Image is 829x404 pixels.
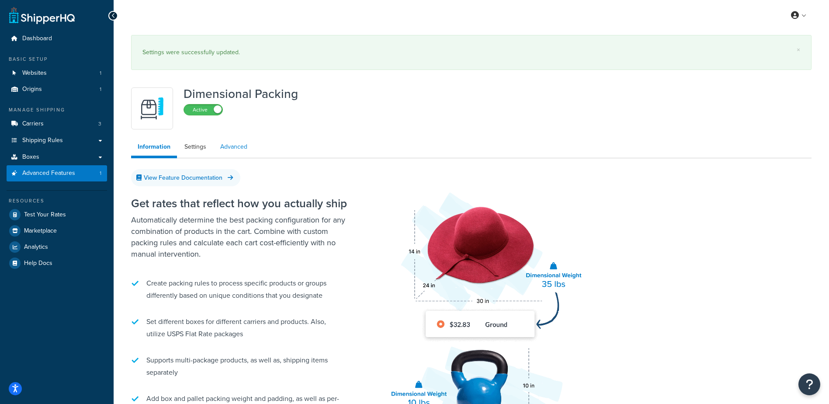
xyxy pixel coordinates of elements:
[131,197,350,210] h2: Get rates that reflect how you actually ship
[184,87,298,101] h1: Dimensional Packing
[131,273,350,306] li: Create packing rules to process specific products or groups differently based on unique condition...
[7,132,107,149] a: Shipping Rules
[22,120,44,128] span: Carriers
[7,165,107,181] li: Advanced Features
[22,137,63,144] span: Shipping Rules
[131,311,350,345] li: Set different boxes for different carriers and products. Also, utilize USPS Flat Rate packages
[7,81,107,98] a: Origins1
[7,239,107,255] a: Analytics
[100,170,101,177] span: 1
[178,138,213,156] a: Settings
[131,214,350,260] p: Automatically determine the best packing configuration for any combination of products in the car...
[98,120,101,128] span: 3
[797,46,800,53] a: ×
[7,65,107,81] li: Websites
[7,165,107,181] a: Advanced Features1
[100,86,101,93] span: 1
[142,46,800,59] div: Settings were successfully updated.
[7,116,107,132] a: Carriers3
[798,373,820,395] button: Open Resource Center
[100,70,101,77] span: 1
[7,56,107,63] div: Basic Setup
[131,350,350,383] li: Supports multi-package products, as well as, shipping items separately
[22,35,52,42] span: Dashboard
[7,81,107,98] li: Origins
[22,86,42,93] span: Origins
[214,138,254,156] a: Advanced
[24,227,57,235] span: Marketplace
[131,169,240,186] a: View Feature Documentation
[131,138,177,158] a: Information
[22,170,75,177] span: Advanced Features
[7,207,107,223] a: Test Your Rates
[7,197,107,205] div: Resources
[24,244,48,251] span: Analytics
[22,153,39,161] span: Boxes
[7,223,107,239] a: Marketplace
[7,149,107,165] a: Boxes
[137,93,167,124] img: DTVBYsAAAAAASUVORK5CYII=
[7,65,107,81] a: Websites1
[24,260,52,267] span: Help Docs
[7,106,107,114] div: Manage Shipping
[24,211,66,219] span: Test Your Rates
[22,70,47,77] span: Websites
[184,104,222,115] label: Active
[7,116,107,132] li: Carriers
[7,255,107,271] a: Help Docs
[7,31,107,47] a: Dashboard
